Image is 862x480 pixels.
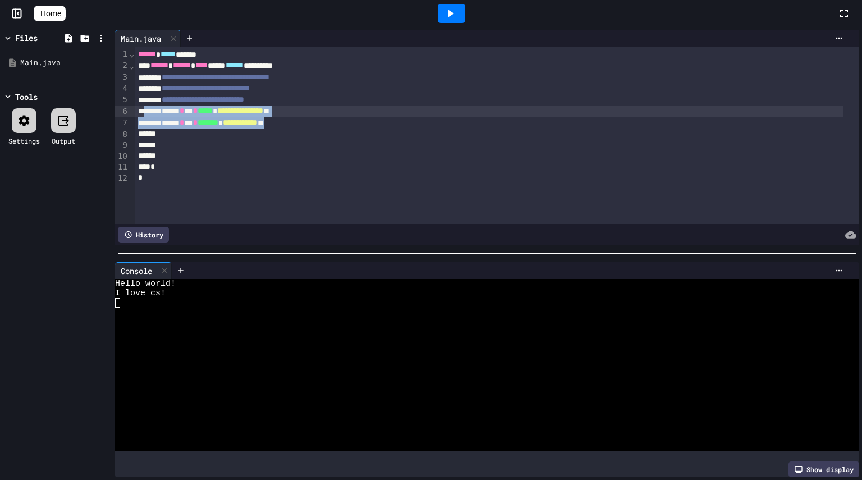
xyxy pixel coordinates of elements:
div: 10 [115,151,129,162]
span: I love cs! [115,289,166,298]
span: Hello world! [115,279,176,289]
div: Main.java [115,30,181,47]
div: Tools [15,91,38,103]
div: 4 [115,83,129,94]
div: Settings [8,136,40,146]
div: Output [52,136,75,146]
div: Files [15,32,38,44]
div: 1 [115,49,129,60]
div: Show display [788,461,859,477]
div: 12 [115,173,129,184]
div: 3 [115,72,129,83]
div: 5 [115,94,129,106]
div: 2 [115,60,129,71]
span: Fold line [129,49,135,58]
div: Main.java [115,33,167,44]
span: Home [40,8,61,19]
div: 11 [115,162,129,173]
div: History [118,227,169,243]
div: 6 [115,106,129,117]
div: 8 [115,129,129,140]
div: 7 [115,117,129,129]
div: 9 [115,140,129,151]
div: Main.java [20,57,108,68]
a: Home [34,6,66,21]
div: Console [115,262,172,279]
span: Fold line [129,61,135,70]
div: Console [115,265,158,277]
